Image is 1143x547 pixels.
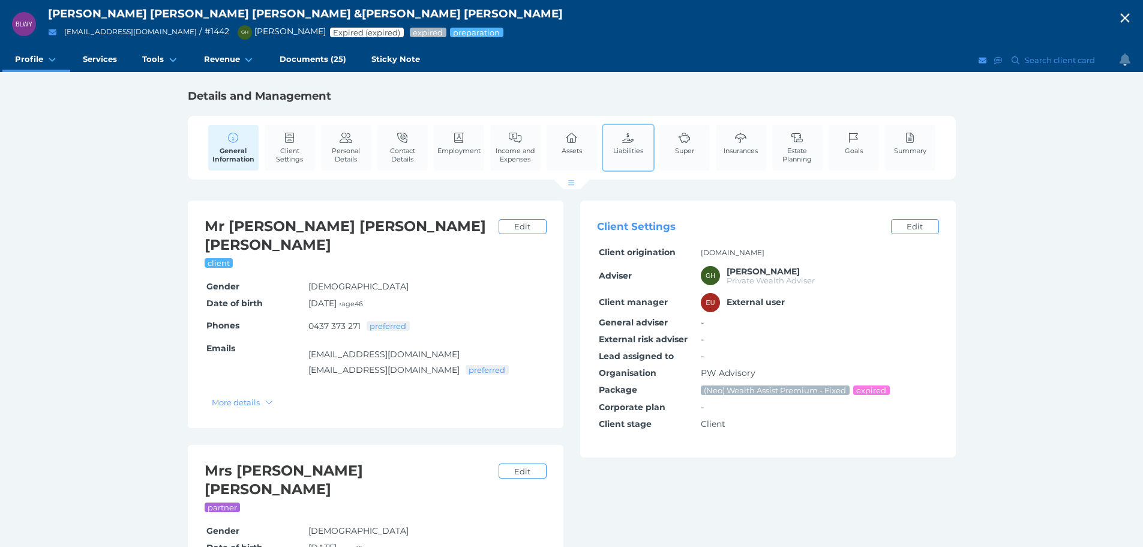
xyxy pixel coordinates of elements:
[493,147,538,163] span: Income and Expenses
[675,147,694,155] span: Super
[599,247,676,258] span: Client origination
[775,147,820,163] span: Estate Planning
[856,385,887,395] span: expired
[597,221,676,233] span: Client Settings
[207,258,231,268] span: client
[354,7,563,20] span: & [PERSON_NAME] [PERSON_NAME]
[891,125,929,162] a: Summary
[437,147,481,155] span: Employment
[499,219,547,234] a: Edit
[613,147,643,155] span: Liabilities
[699,244,939,261] td: [DOMAIN_NAME]
[599,384,637,395] span: Package
[672,125,697,162] a: Super
[894,147,926,155] span: Summary
[701,351,704,361] span: -
[208,125,259,171] a: General Information
[842,125,866,162] a: Goals
[468,365,506,375] span: preferred
[308,525,409,536] span: [DEMOGRAPHIC_DATA]
[204,54,240,64] span: Revenue
[341,300,363,308] small: age 46
[509,467,535,476] span: Edit
[267,48,359,72] a: Documents (25)
[332,28,401,37] span: Expired (expired)
[610,125,646,162] a: Liabilities
[599,317,668,328] span: General adviser
[772,125,823,170] a: Estate Planning
[599,419,652,429] span: Client stage
[901,222,928,231] span: Edit
[205,462,493,499] h2: Mrs [PERSON_NAME] [PERSON_NAME]
[206,281,239,292] span: Gender
[308,281,409,292] span: [DEMOGRAPHIC_DATA]
[701,402,704,413] span: -
[188,89,956,103] h1: Details and Management
[380,147,425,163] span: Contact Details
[562,147,582,155] span: Assets
[724,147,758,155] span: Insurances
[191,48,267,72] a: Revenue
[321,125,371,170] a: Personal Details
[70,48,130,72] a: Services
[721,125,761,162] a: Insurances
[280,54,346,64] span: Documents (25)
[369,321,407,331] span: preferred
[206,298,263,309] span: Date of birth
[12,12,36,36] div: Beau Lionel Wiggett Yorke
[559,125,585,162] a: Assets
[509,222,535,231] span: Edit
[207,503,238,512] span: partner
[142,54,164,64] span: Tools
[977,53,989,68] button: Email
[211,147,256,163] span: General Information
[599,351,674,361] span: Lead assigned to
[701,367,755,378] span: PW Advisory
[701,293,720,312] div: External user
[701,334,704,345] span: -
[232,26,326,37] span: [PERSON_NAME]
[64,27,197,36] a: [EMAIL_ADDRESS][DOMAIN_NAME]
[45,25,60,40] button: Email
[2,48,70,72] a: Profile
[15,54,43,64] span: Profile
[701,266,720,285] div: Gareth Healy
[16,21,32,28] span: BLWY
[265,125,315,170] a: Client Settings
[308,349,460,360] a: [EMAIL_ADDRESS][DOMAIN_NAME]
[706,299,715,306] span: EU
[324,147,368,163] span: Personal Details
[83,54,117,64] span: Services
[434,125,484,162] a: Employment
[206,320,239,331] span: Phones
[845,147,863,155] span: Goals
[727,276,815,285] span: Private Wealth Adviser
[701,419,725,429] span: Client
[199,26,229,37] span: / # 1442
[599,297,668,307] span: Client manager
[701,317,704,328] span: -
[490,125,541,170] a: Income and Expenses
[241,29,248,35] span: GH
[308,298,363,309] span: [DATE] •
[206,343,235,354] span: Emails
[599,334,688,345] span: External risk adviser
[992,53,1004,68] button: SMS
[205,217,493,255] h2: Mr [PERSON_NAME] [PERSON_NAME] [PERSON_NAME]
[706,272,715,279] span: GH
[308,364,460,375] a: [EMAIL_ADDRESS][DOMAIN_NAME]
[891,219,939,234] a: Edit
[727,297,785,307] span: External user
[703,385,847,395] span: (Neo) Wealth Assist Premium - Fixed
[308,320,361,331] a: 0437 373 271
[48,7,351,20] span: [PERSON_NAME] [PERSON_NAME] [PERSON_NAME]
[207,397,263,407] span: More details
[1022,55,1100,65] span: Search client card
[238,25,252,40] div: Gareth Healy
[599,402,665,413] span: Corporate plan
[599,367,656,378] span: Organisation
[377,125,428,170] a: Contact Details
[206,394,279,409] button: More details
[206,525,239,536] span: Gender
[599,270,632,281] span: Adviser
